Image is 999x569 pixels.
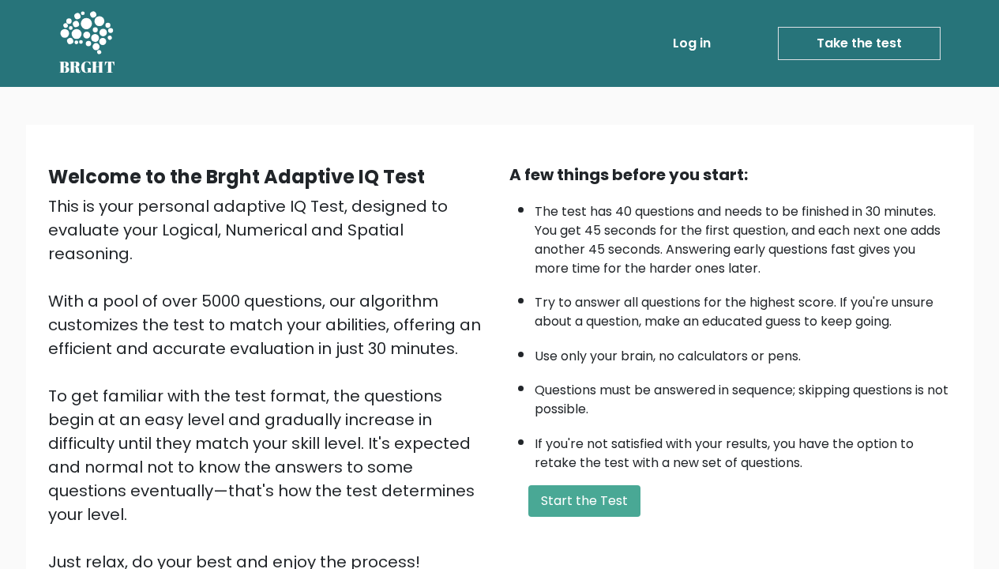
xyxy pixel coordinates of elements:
h5: BRGHT [59,58,116,77]
li: The test has 40 questions and needs to be finished in 30 minutes. You get 45 seconds for the firs... [535,194,952,278]
li: If you're not satisfied with your results, you have the option to retake the test with a new set ... [535,427,952,473]
li: Questions must be answered in sequence; skipping questions is not possible. [535,373,952,419]
li: Try to answer all questions for the highest score. If you're unsure about a question, make an edu... [535,285,952,331]
button: Start the Test [528,485,640,517]
li: Use only your brain, no calculators or pens. [535,339,952,366]
b: Welcome to the Brght Adaptive IQ Test [48,164,425,190]
a: Log in [667,28,717,59]
a: BRGHT [59,6,116,81]
a: Take the test [778,27,941,60]
div: A few things before you start: [509,163,952,187]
